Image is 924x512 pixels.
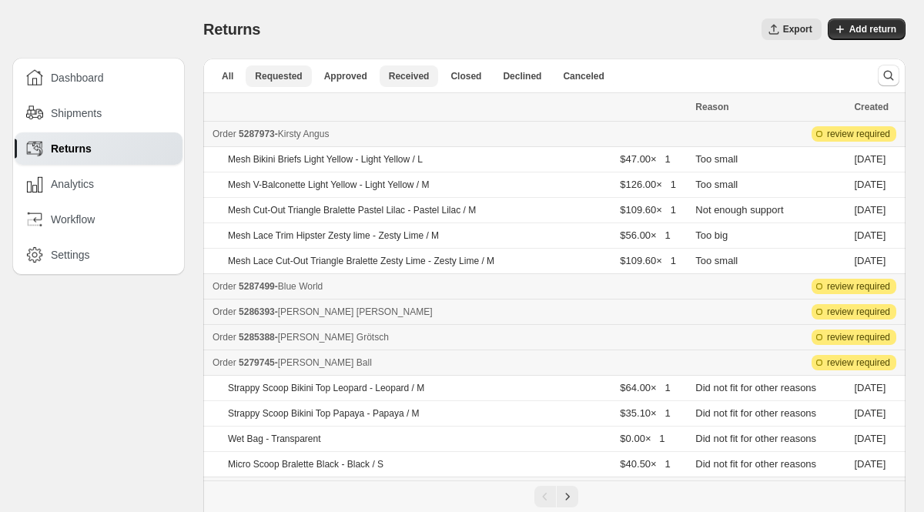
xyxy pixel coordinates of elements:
span: [PERSON_NAME] Grötsch [278,332,389,343]
td: Did not fit for other reasons [691,376,849,401]
span: 5286393 [239,306,275,317]
span: Closed [450,70,481,82]
span: $126.00 × 1 [620,179,676,190]
span: Blue World [278,281,323,292]
span: review required [827,280,890,293]
div: - [213,126,686,142]
p: Strappy Scoop Bikini Top Papaya - Papaya / M [228,407,420,420]
p: Mesh Cut-Out Triangle Bralette Pastel Lilac - Pastel Lilac / M [228,204,476,216]
span: Created [854,102,889,112]
td: Did not fit for other reasons [691,452,849,477]
span: Reason [695,102,728,112]
span: All [222,70,233,82]
span: 5285388 [239,332,275,343]
span: $56.00 × 1 [620,229,670,241]
span: Settings [51,247,90,263]
div: - [213,355,686,370]
span: Order [213,357,236,368]
span: $0.00 × 1 [620,433,665,444]
span: Shipments [51,105,102,121]
p: Mesh V-Balconette Light Yellow - Light Yellow / M [228,179,430,191]
button: Next [557,486,578,507]
span: 5287499 [239,281,275,292]
span: review required [827,356,890,369]
span: Declined [503,70,541,82]
span: $109.60 × 1 [620,204,676,216]
td: Too big [691,223,849,249]
time: Thursday, October 9, 2025 at 1:35:23 AM [854,204,885,216]
span: [PERSON_NAME] [PERSON_NAME] [278,306,433,317]
span: Export [783,23,812,35]
span: $109.60 × 1 [620,255,676,266]
span: Received [389,70,430,82]
p: Strappy Scoop Bikini Top Leopard - Leopard / M [228,382,424,394]
time: Thursday, October 9, 2025 at 1:35:23 AM [854,229,885,241]
button: Search and filter results [878,65,899,86]
td: Too small [691,172,849,198]
span: Kirsty Angus [278,129,330,139]
time: Tuesday, August 19, 2025 at 11:12:33 PM [854,382,885,393]
td: Too small [691,147,849,172]
td: Not enough support [691,198,849,223]
span: review required [827,128,890,140]
span: Order [213,332,236,343]
time: Tuesday, August 19, 2025 at 11:12:33 PM [854,407,885,419]
span: 5279745 [239,357,275,368]
span: $40.50 × 1 [620,458,670,470]
nav: Pagination [203,480,906,512]
p: Mesh Bikini Briefs Light Yellow - Light Yellow / L [228,153,423,166]
span: Requested [255,70,302,82]
p: Mesh Lace Cut-Out Triangle Bralette Zesty Lime - Zesty Lime / M [228,255,494,267]
time: Thursday, October 9, 2025 at 1:35:23 AM [854,255,885,266]
div: - [213,330,686,345]
span: Workflow [51,212,95,227]
span: Canceled [563,70,604,82]
span: review required [827,331,890,343]
div: - [213,279,686,294]
button: Add return [828,18,906,40]
span: Approved [324,70,367,82]
p: Micro Scoop Bralette Black - Black / S [228,458,383,470]
span: 5287973 [239,129,275,139]
span: review required [827,306,890,318]
span: Analytics [51,176,94,192]
span: $64.00 × 1 [620,382,670,393]
div: - [213,304,686,320]
time: Tuesday, August 19, 2025 at 11:12:33 PM [854,433,885,444]
span: Order [213,306,236,317]
time: Thursday, October 9, 2025 at 1:35:23 AM [854,153,885,165]
time: Thursday, October 9, 2025 at 1:35:23 AM [854,179,885,190]
p: Mesh Lace Trim Hipster Zesty lime - Zesty Lime / M [228,229,439,242]
span: [PERSON_NAME] Ball [278,357,372,368]
td: Did not fit for other reasons [691,401,849,427]
span: Returns [51,141,92,156]
time: Tuesday, August 19, 2025 at 11:12:33 PM [854,458,885,470]
span: $35.10 × 1 [620,407,670,419]
span: Order [213,281,236,292]
span: Dashboard [51,70,104,85]
td: Too small [691,249,849,274]
button: Export [762,18,822,40]
td: Did not fit for other reasons [691,427,849,452]
span: $47.00 × 1 [620,153,670,165]
span: Add return [849,23,896,35]
span: Order [213,129,236,139]
p: Wet Bag - Transparent [228,433,321,445]
span: Returns [203,21,260,38]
